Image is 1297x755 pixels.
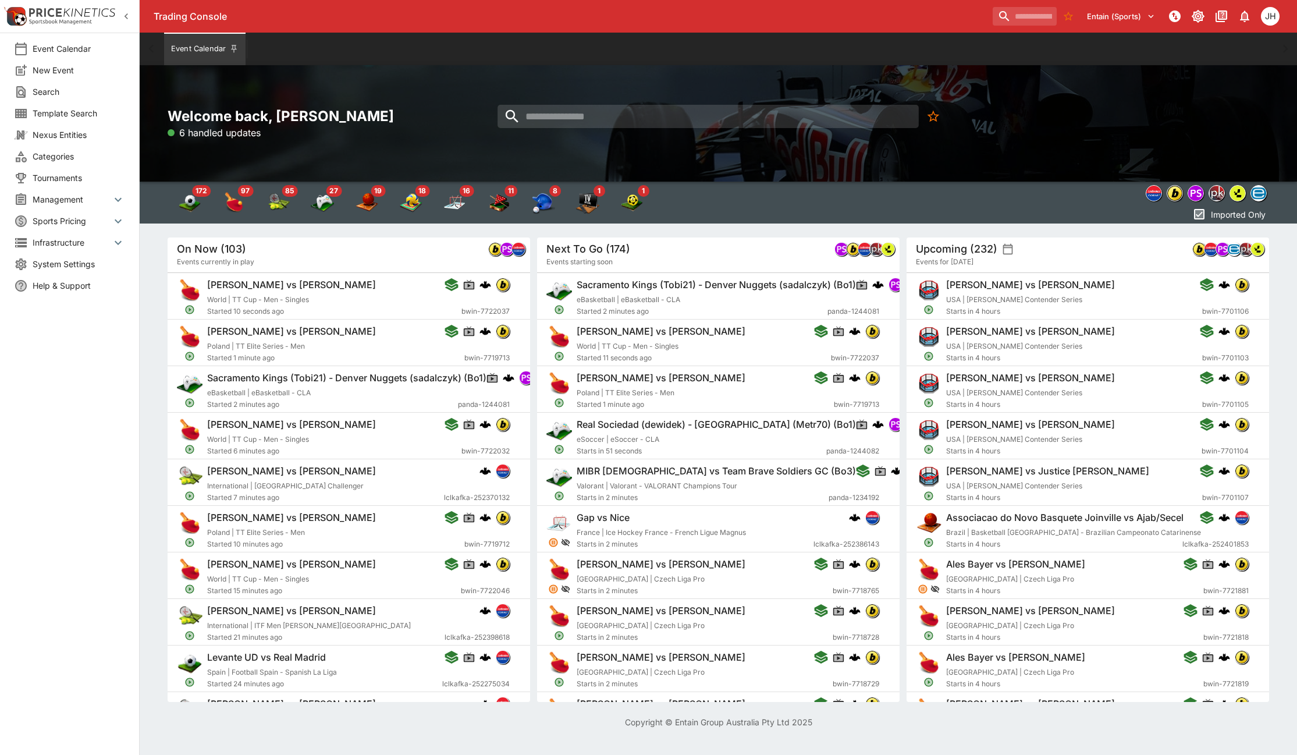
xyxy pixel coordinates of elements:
span: 172 [192,185,211,197]
img: basketball [355,191,378,214]
img: bwin.png [1193,243,1206,256]
span: bwin-7701104 [1202,445,1249,457]
button: Documentation [1211,6,1232,27]
svg: Open [184,351,195,361]
img: lclkafka.png [1235,511,1248,524]
img: table_tennis [222,191,246,214]
span: World | TT Cup - Men - Singles [577,342,678,350]
img: logo-cerberus.svg [1218,605,1230,616]
h6: Associacao do Novo Basquete Joinville vs Ajab/Secel [946,512,1184,524]
span: bwin-7701107 [1202,492,1249,504]
img: pandascore.png [889,418,902,431]
button: settings [1002,243,1014,255]
img: futsal [620,191,644,214]
div: bwin [865,324,879,338]
div: cerberus [872,279,884,290]
div: Tv Specials [576,191,599,214]
h6: [PERSON_NAME] vs [PERSON_NAME] [207,605,376,617]
img: pandascore.png [520,371,532,384]
div: cerberus [479,279,491,290]
img: soccer.png [177,650,202,676]
span: bwin-7719713 [834,399,879,410]
img: bwin.png [496,558,509,570]
div: bwin [1235,278,1249,292]
div: pandascore [1188,185,1204,201]
div: betradar [1227,242,1241,256]
img: mma.png [916,417,941,443]
h6: [PERSON_NAME] vs [PERSON_NAME] [207,419,376,431]
h6: Ales Bayer vs [PERSON_NAME] [946,651,1085,664]
div: pricekinetics [869,242,883,256]
img: pandascore.png [500,243,513,256]
span: bwin-7721819 [1203,678,1249,690]
img: table_tennis.png [916,557,941,583]
span: bwin-7722046 [461,585,510,597]
img: bwin.png [866,651,879,664]
span: bwin-7718729 [833,678,879,690]
span: lclkafka-252386143 [813,538,879,550]
h6: [PERSON_NAME] vs [PERSON_NAME] [577,651,745,664]
h5: Upcoming (232) [916,242,997,256]
div: Basketball [355,191,378,214]
img: logo-cerberus.svg [1218,651,1230,663]
img: logo-cerberus.svg [479,698,491,710]
button: Notifications [1234,6,1255,27]
div: Snooker [488,191,511,214]
div: Ice Hockey [443,191,467,214]
h5: On Now (103) [177,242,246,256]
img: logo-cerberus.svg [1218,698,1230,710]
span: bwin-7718765 [833,585,879,597]
span: lclkafka-252275034 [442,678,510,690]
img: lclkafka.png [496,651,509,664]
img: lsports.jpeg [1251,243,1264,256]
span: bwin-7701103 [1202,352,1249,364]
span: bwin-7722032 [461,445,510,457]
span: 85 [282,185,297,197]
button: No Bookmarks [922,105,945,128]
div: cerberus [479,325,491,337]
p: Imported Only [1211,208,1266,221]
img: bwin.png [489,243,502,256]
svg: Open [184,304,195,315]
img: table_tennis.png [916,697,941,722]
div: Volleyball [399,191,422,214]
h2: Welcome back, [PERSON_NAME] [168,107,530,125]
img: soccer [178,191,201,214]
span: lclkafka-252370132 [444,492,510,504]
img: bwin.png [1235,697,1248,710]
div: pricekinetics [1239,242,1253,256]
img: lclkafka.png [866,511,879,524]
div: bwin [1235,324,1249,338]
span: USA | [PERSON_NAME] Contender Series [946,388,1082,397]
div: Trading Console [154,10,988,23]
span: Sports Pricing [33,215,111,227]
div: lclkafka [858,242,872,256]
img: table_tennis.png [546,604,572,629]
span: Help & Support [33,279,125,292]
svg: Open [554,304,564,315]
div: pricekinetics [1209,185,1225,201]
button: No Bookmarks [1059,7,1078,26]
img: PriceKinetics Logo [3,5,27,28]
span: bwin-7718728 [833,632,879,643]
span: Categories [33,150,125,162]
div: bwin [1192,242,1206,256]
div: Soccer [178,191,201,214]
img: logo-cerberus.svg [849,698,861,710]
svg: Open [184,398,195,408]
div: cerberus [1218,372,1230,384]
span: Tournaments [33,172,125,184]
img: table_tennis.png [546,697,572,722]
span: New Event [33,64,125,76]
div: cerberus [1218,325,1230,337]
div: Tennis [266,191,290,214]
span: bwin-7721881 [1203,585,1249,597]
img: bwin.png [866,325,879,338]
div: Table Tennis [222,191,246,214]
span: panda-1244082 [826,445,879,457]
img: logo-cerberus.svg [479,465,491,477]
div: pandascore [519,371,533,385]
img: table_tennis.png [177,324,202,350]
img: bwin.png [496,418,509,431]
img: volleyball [399,191,422,214]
